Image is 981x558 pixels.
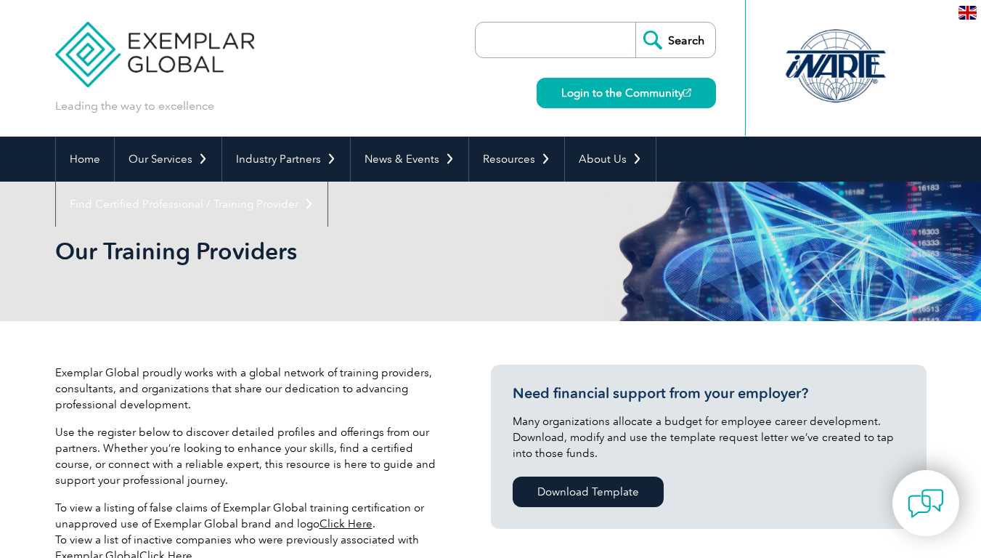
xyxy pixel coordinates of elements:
[469,137,564,182] a: Resources
[908,485,944,522] img: contact-chat.png
[55,365,447,413] p: Exemplar Global proudly works with a global network of training providers, consultants, and organ...
[319,517,373,530] a: Click Here
[56,137,114,182] a: Home
[958,6,977,20] img: en
[222,137,350,182] a: Industry Partners
[537,78,716,108] a: Login to the Community
[55,424,447,488] p: Use the register below to discover detailed profiles and offerings from our partners. Whether you...
[513,384,905,403] h3: Need financial support from your employer?
[513,413,905,461] p: Many organizations allocate a budget for employee career development. Download, modify and use th...
[55,98,214,114] p: Leading the way to excellence
[635,23,715,57] input: Search
[351,137,468,182] a: News & Events
[513,477,664,507] a: Download Template
[683,89,691,97] img: open_square.png
[565,137,656,182] a: About Us
[55,240,665,263] h2: Our Training Providers
[56,182,327,227] a: Find Certified Professional / Training Provider
[115,137,221,182] a: Our Services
